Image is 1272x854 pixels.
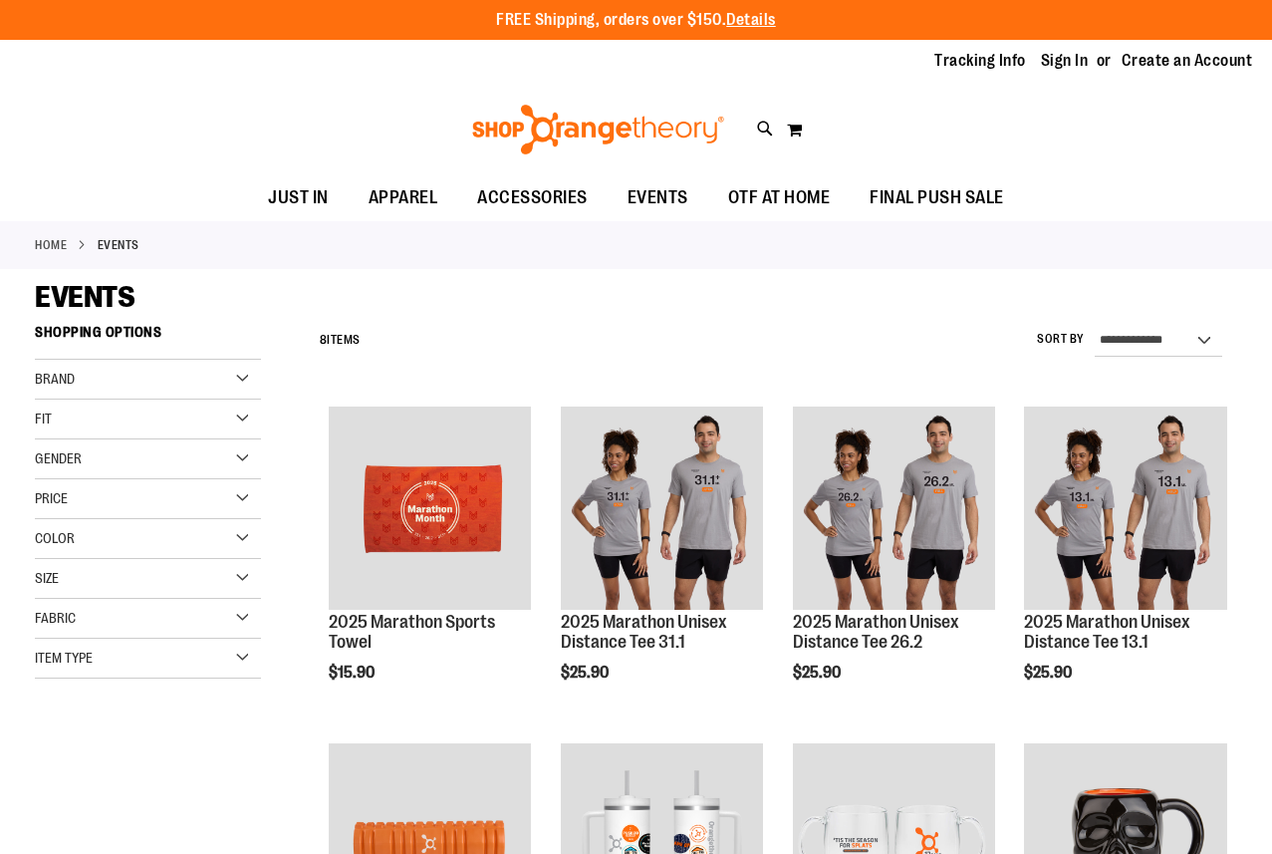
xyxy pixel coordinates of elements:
[35,315,261,360] strong: Shopping Options
[561,407,764,610] img: 2025 Marathon Unisex Distance Tee 31.1
[608,175,708,220] a: EVENTS
[35,650,93,666] span: Item Type
[870,175,1004,220] span: FINAL PUSH SALE
[1024,407,1227,613] a: 2025 Marathon Unisex Distance Tee 13.1
[477,175,588,220] span: ACCESSORIES
[850,175,1024,221] a: FINAL PUSH SALE
[793,612,959,652] a: 2025 Marathon Unisex Distance Tee 26.2
[783,397,1006,732] div: product
[708,175,851,221] a: OTF AT HOME
[35,610,76,626] span: Fabric
[561,664,612,682] span: $25.90
[793,664,844,682] span: $25.90
[98,236,139,254] strong: EVENTS
[35,280,134,314] span: EVENTS
[793,407,996,613] a: 2025 Marathon Unisex Distance Tee 26.2
[35,371,75,387] span: Brand
[319,397,542,732] div: product
[248,175,349,221] a: JUST IN
[1014,397,1237,732] div: product
[329,407,532,610] img: 2025 Marathon Sports Towel
[329,407,532,613] a: 2025 Marathon Sports Towel
[934,50,1026,72] a: Tracking Info
[551,397,774,732] div: product
[1037,331,1085,348] label: Sort By
[369,175,438,220] span: APPAREL
[349,175,458,221] a: APPAREL
[628,175,688,220] span: EVENTS
[469,105,727,154] img: Shop Orangetheory
[1024,664,1075,682] span: $25.90
[496,9,776,32] p: FREE Shipping, orders over $150.
[320,325,361,356] h2: Items
[320,333,328,347] span: 8
[35,411,52,427] span: Fit
[1122,50,1253,72] a: Create an Account
[728,175,831,220] span: OTF AT HOME
[329,612,495,652] a: 2025 Marathon Sports Towel
[35,570,59,586] span: Size
[329,664,378,682] span: $15.90
[35,530,75,546] span: Color
[793,407,996,610] img: 2025 Marathon Unisex Distance Tee 26.2
[268,175,329,220] span: JUST IN
[561,612,727,652] a: 2025 Marathon Unisex Distance Tee 31.1
[35,450,82,466] span: Gender
[726,11,776,29] a: Details
[1041,50,1089,72] a: Sign In
[1024,612,1190,652] a: 2025 Marathon Unisex Distance Tee 13.1
[561,407,764,613] a: 2025 Marathon Unisex Distance Tee 31.1
[35,236,67,254] a: Home
[1024,407,1227,610] img: 2025 Marathon Unisex Distance Tee 13.1
[457,175,608,221] a: ACCESSORIES
[35,490,68,506] span: Price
